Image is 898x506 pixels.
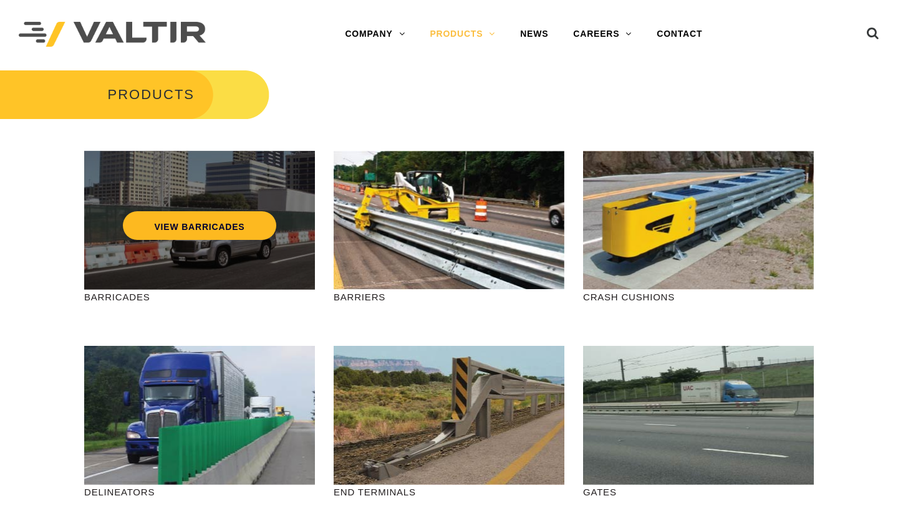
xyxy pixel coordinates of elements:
p: BARRICADES [84,290,315,304]
a: CONTACT [644,22,715,47]
a: CAREERS [561,22,644,47]
a: PRODUCTS [417,22,508,47]
img: Valtir [19,22,206,47]
a: COMPANY [332,22,417,47]
a: VIEW BARRICADES [123,211,276,240]
p: BARRIERS [334,290,564,304]
p: END TERMINALS [334,485,564,499]
p: GATES [583,485,814,499]
p: CRASH CUSHIONS [583,290,814,304]
a: NEWS [508,22,561,47]
p: DELINEATORS [84,485,315,499]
